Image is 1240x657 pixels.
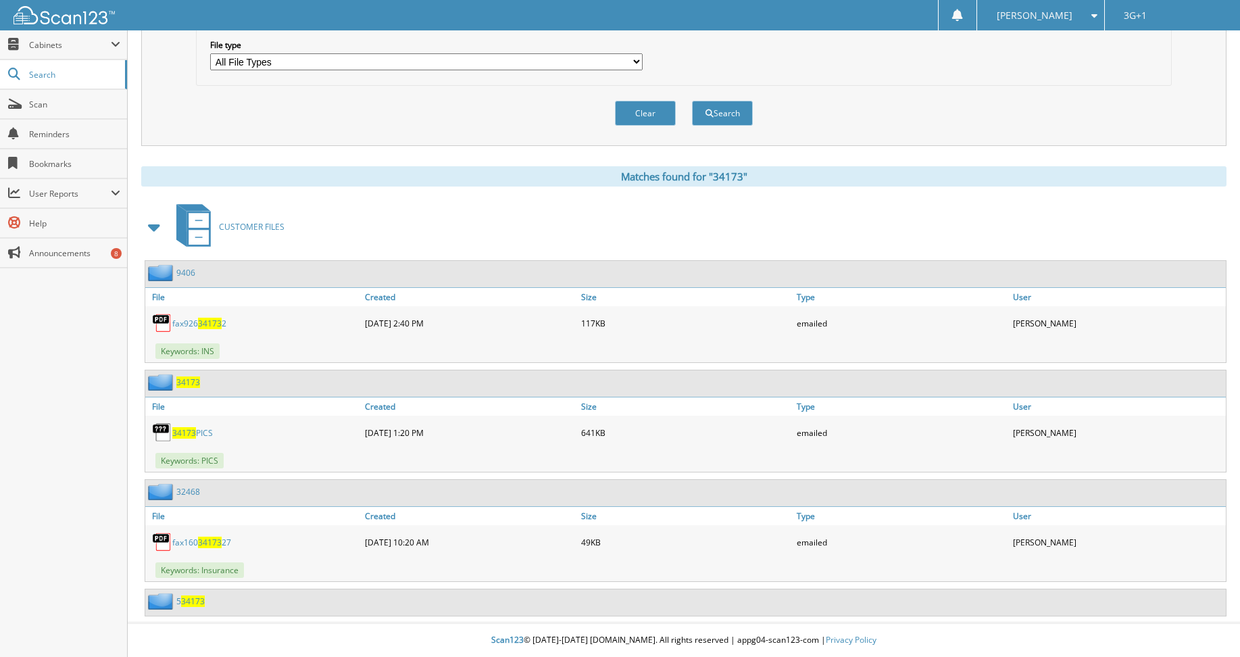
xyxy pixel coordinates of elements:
a: User [1010,288,1226,306]
span: Keywords: PICS [155,453,224,468]
span: Scan123 [491,634,524,646]
div: [PERSON_NAME] [1010,310,1226,337]
label: File type [210,39,643,51]
span: Reminders [29,128,120,140]
img: PDF.png [152,313,172,333]
span: Keywords: Insurance [155,562,244,578]
div: 641KB [578,419,794,446]
a: Created [362,397,578,416]
a: File [145,288,362,306]
span: 34173 [198,318,222,329]
a: Type [793,288,1010,306]
img: PDF.png [152,532,172,552]
a: fax1603417327 [172,537,231,548]
img: scan123-logo-white.svg [14,6,115,24]
div: [PERSON_NAME] [1010,419,1226,446]
a: User [1010,397,1226,416]
span: User Reports [29,188,111,199]
span: Scan [29,99,120,110]
a: File [145,507,362,525]
div: emailed [793,419,1010,446]
a: File [145,397,362,416]
a: CUSTOMER FILES [168,200,284,253]
button: Search [692,101,753,126]
div: emailed [793,529,1010,556]
span: 34173 [198,537,222,548]
span: Search [29,69,118,80]
a: Size [578,288,794,306]
a: Type [793,397,1010,416]
div: [DATE] 1:20 PM [362,419,578,446]
button: Clear [615,101,676,126]
a: Size [578,507,794,525]
a: Created [362,288,578,306]
a: Privacy Policy [826,634,876,646]
img: folder2.png [148,264,176,281]
img: folder2.png [148,593,176,610]
div: [DATE] 2:40 PM [362,310,578,337]
img: folder2.png [148,374,176,391]
div: emailed [793,310,1010,337]
a: Created [362,507,578,525]
a: 534173 [176,595,205,607]
a: 34173 [176,376,200,388]
span: CUSTOMER FILES [219,221,284,233]
span: 34173 [181,595,205,607]
div: [DATE] 10:20 AM [362,529,578,556]
img: folder2.png [148,483,176,500]
div: 8 [111,248,122,259]
span: Bookmarks [29,158,120,170]
span: Cabinets [29,39,111,51]
img: generic.png [152,422,172,443]
a: Type [793,507,1010,525]
span: Keywords: INS [155,343,220,359]
div: Matches found for "34173" [141,166,1226,187]
span: Announcements [29,247,120,259]
a: fax926341732 [172,318,226,329]
a: 32468 [176,486,200,497]
span: [PERSON_NAME] [997,11,1072,20]
a: 9406 [176,267,195,278]
div: © [DATE]-[DATE] [DOMAIN_NAME]. All rights reserved | appg04-scan123-com | [128,624,1240,657]
div: 49KB [578,529,794,556]
div: [PERSON_NAME] [1010,529,1226,556]
span: Help [29,218,120,229]
a: User [1010,507,1226,525]
a: 34173PICS [172,427,213,439]
a: Size [578,397,794,416]
span: 34173 [172,427,196,439]
div: 117KB [578,310,794,337]
span: 3G+1 [1124,11,1147,20]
